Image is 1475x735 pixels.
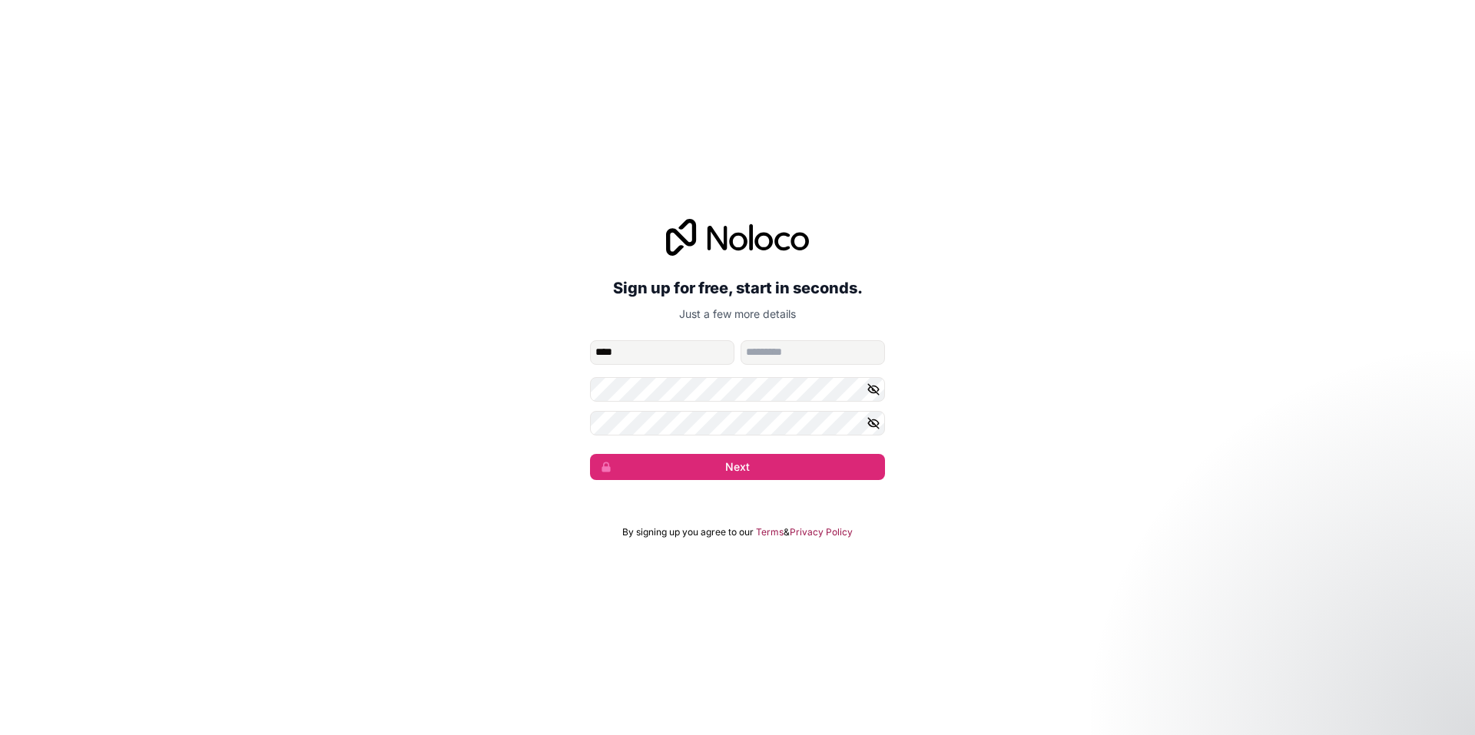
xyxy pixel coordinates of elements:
a: Terms [756,526,784,538]
h2: Sign up for free, start in seconds. [590,274,885,302]
input: given-name [590,340,734,365]
input: family-name [741,340,885,365]
a: Privacy Policy [790,526,853,538]
button: Next [590,454,885,480]
input: Password [590,377,885,402]
span: & [784,526,790,538]
p: Just a few more details [590,306,885,322]
span: By signing up you agree to our [622,526,754,538]
iframe: Intercom notifications message [1168,620,1475,727]
input: Confirm password [590,411,885,435]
